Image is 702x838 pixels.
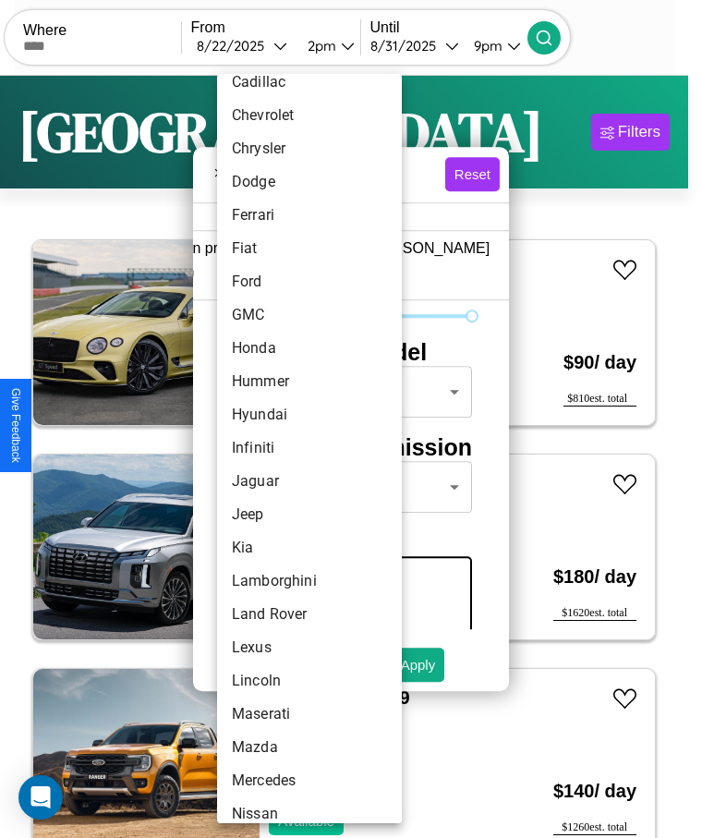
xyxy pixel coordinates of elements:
[217,698,402,731] li: Maserati
[217,498,402,531] li: Jeep
[217,465,402,498] li: Jaguar
[217,731,402,764] li: Mazda
[217,232,402,265] li: Fiat
[9,388,22,463] div: Give Feedback
[217,531,402,565] li: Kia
[217,132,402,165] li: Chrysler
[217,565,402,598] li: Lamborghini
[217,797,402,831] li: Nissan
[217,664,402,698] li: Lincoln
[217,99,402,132] li: Chevrolet
[217,298,402,332] li: GMC
[217,165,402,199] li: Dodge
[217,199,402,232] li: Ferrari
[217,66,402,99] li: Cadillac
[217,398,402,431] li: Hyundai
[217,598,402,631] li: Land Rover
[18,775,63,820] div: Open Intercom Messenger
[217,365,402,398] li: Hummer
[217,332,402,365] li: Honda
[217,631,402,664] li: Lexus
[217,265,402,298] li: Ford
[217,431,402,465] li: Infiniti
[217,764,402,797] li: Mercedes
